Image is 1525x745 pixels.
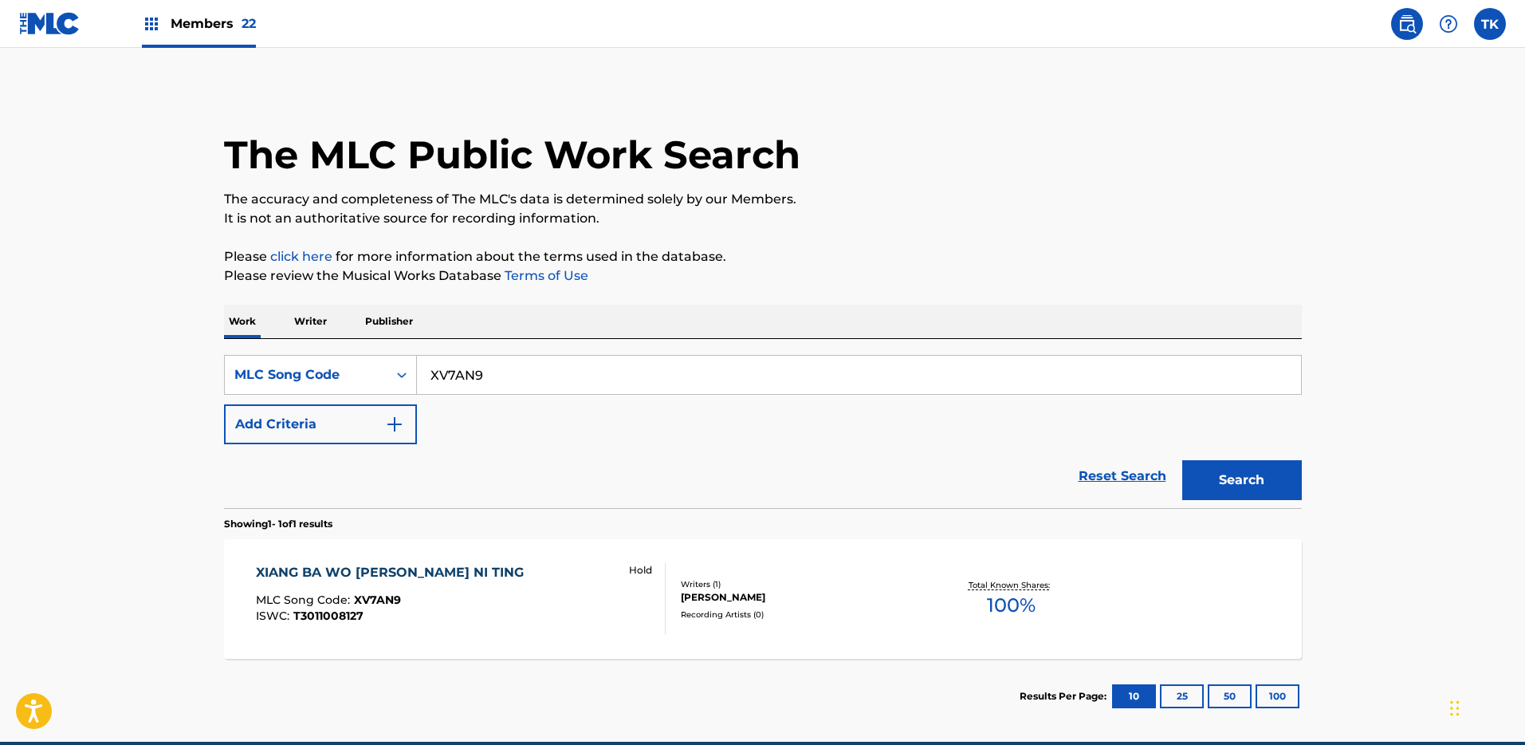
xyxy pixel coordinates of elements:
button: 25 [1160,684,1204,708]
span: XV7AN9 [354,593,401,607]
div: Writers ( 1 ) [681,578,922,590]
a: Reset Search [1071,459,1174,494]
span: Members [171,14,256,33]
a: Terms of Use [501,268,588,283]
span: MLC Song Code : [256,593,354,607]
img: 9d2ae6d4665cec9f34b9.svg [385,415,404,434]
button: Search [1182,460,1302,500]
a: click here [270,249,332,264]
p: Please for more information about the terms used in the database. [224,247,1302,266]
a: Public Search [1391,8,1423,40]
p: Publisher [360,305,418,338]
div: Recording Artists ( 0 ) [681,609,922,621]
div: Help [1433,8,1464,40]
div: Drag [1450,684,1460,732]
button: 50 [1208,684,1252,708]
p: Writer [289,305,332,338]
p: The accuracy and completeness of The MLC's data is determined solely by our Members. [224,190,1302,209]
span: 22 [242,16,256,31]
span: ISWC : [256,609,293,623]
p: Hold [629,563,652,577]
span: 100 % [987,591,1036,620]
div: User Menu [1474,8,1506,40]
iframe: Resource Center [1480,493,1525,621]
p: Results Per Page: [1020,689,1110,704]
img: Top Rightsholders [142,14,161,34]
p: Showing 1 - 1 of 1 results [224,517,332,531]
button: 10 [1112,684,1156,708]
img: MLC Logo [19,12,81,35]
span: T3011008127 [293,609,364,623]
p: It is not an authoritative source for recording information. [224,209,1302,228]
div: MLC Song Code [234,365,378,384]
div: XIANG BA WO [PERSON_NAME] NI TING [256,563,532,582]
a: XIANG BA WO [PERSON_NAME] NI TINGMLC Song Code:XV7AN9ISWC:T3011008127 HoldWriters (1)[PERSON_NAME... [224,539,1302,659]
p: Please review the Musical Works Database [224,266,1302,286]
p: Work [224,305,261,338]
h1: The MLC Public Work Search [224,131,800,179]
button: 100 [1256,684,1299,708]
form: Search Form [224,355,1302,508]
div: [PERSON_NAME] [681,590,922,605]
button: Add Criteria [224,404,417,444]
iframe: Chat Widget [1445,668,1525,745]
img: search [1397,14,1417,34]
img: help [1439,14,1458,34]
p: Total Known Shares: [969,579,1054,591]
